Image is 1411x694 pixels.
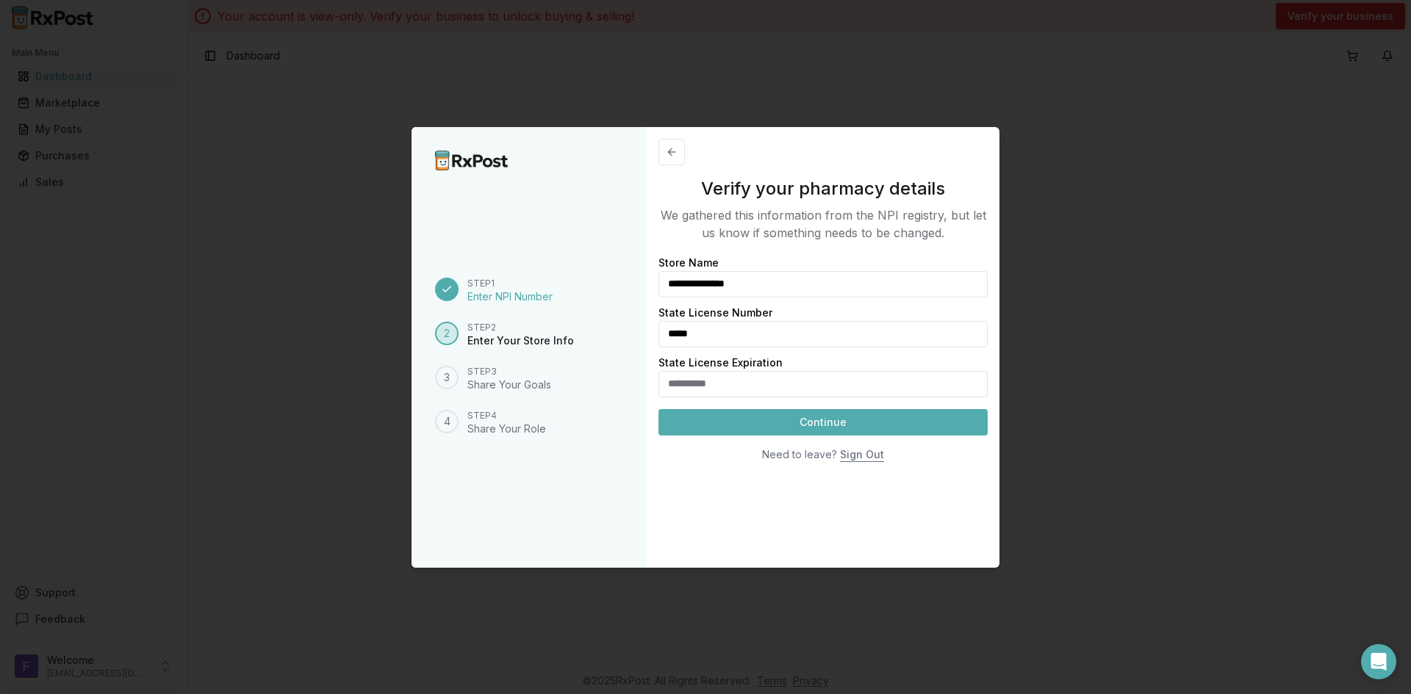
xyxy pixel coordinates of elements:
label: State License Number [658,306,772,319]
div: Enter NPI Number [467,289,553,304]
div: Need to leave? [762,447,837,462]
img: RxPost Logo [435,151,509,170]
div: Step 4 [467,410,546,422]
div: Share Your Goals [467,377,551,392]
h3: Verify your pharmacy details [658,177,988,200]
button: Continue [658,409,988,435]
div: Step 1 [467,278,553,289]
label: Store Name [658,256,719,269]
div: Step 3 [467,366,551,377]
label: State License Expiration [658,356,783,369]
span: 2 [444,326,450,341]
div: Share Your Role [467,422,546,436]
span: 3 [444,370,450,385]
div: Enter Your Store Info [467,333,574,348]
p: We gathered this information from the NPI registry, but let us know if something needs to be chan... [658,206,988,242]
span: 4 [444,414,450,429]
div: Step 2 [467,322,574,333]
button: Sign Out [840,441,884,468]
